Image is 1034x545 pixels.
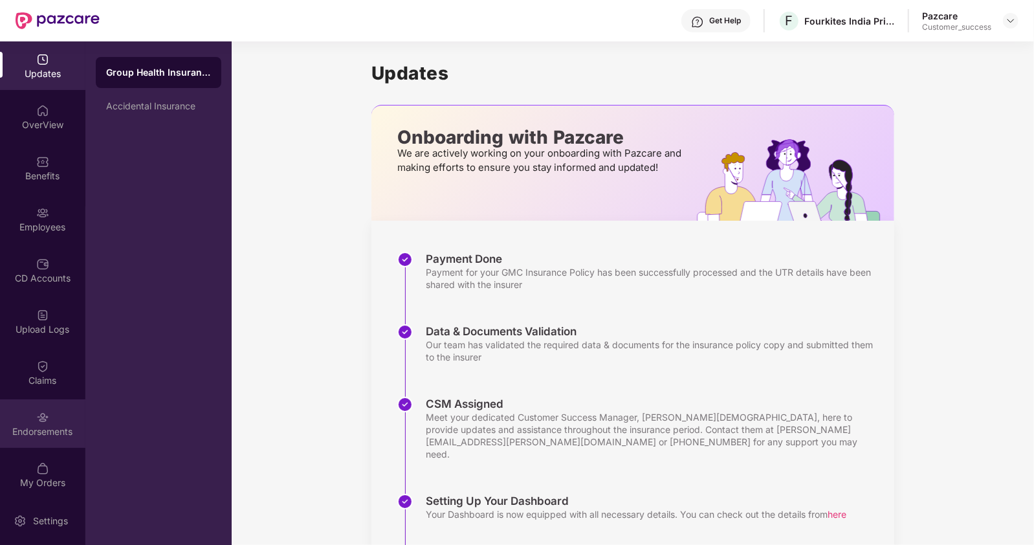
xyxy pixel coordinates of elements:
[36,258,49,271] img: svg+xml;base64,PHN2ZyBpZD0iQ0RfQWNjb3VudHMiIGRhdGEtbmFtZT0iQ0QgQWNjb3VudHMiIHhtbG5zPSJodHRwOi8vd3...
[36,53,49,66] img: svg+xml;base64,PHN2ZyBpZD0iVXBkYXRlZCIgeG1sbnM9Imh0dHA6Ly93d3cudzMub3JnLzIwMDAvc3ZnIiB3aWR0aD0iMj...
[397,494,413,509] img: svg+xml;base64,PHN2ZyBpZD0iU3RlcC1Eb25lLTMyeDMyIiB4bWxucz0iaHR0cDovL3d3dy53My5vcmcvMjAwMC9zdmciIH...
[36,155,49,168] img: svg+xml;base64,PHN2ZyBpZD0iQmVuZWZpdHMiIHhtbG5zPSJodHRwOi8vd3d3LnczLm9yZy8yMDAwL3N2ZyIgd2lkdGg9Ij...
[426,397,881,411] div: CSM Assigned
[426,266,881,291] div: Payment for your GMC Insurance Policy has been successfully processed and the UTR details have be...
[36,462,49,475] img: svg+xml;base64,PHN2ZyBpZD0iTXlfT3JkZXJzIiBkYXRhLW5hbWU9Ik15IE9yZGVycyIgeG1sbnM9Imh0dHA6Ly93d3cudz...
[426,508,846,520] div: Your Dashboard is now equipped with all necessary details. You can check out the details from
[697,139,894,221] img: hrOnboarding
[828,509,846,520] span: here
[36,309,49,322] img: svg+xml;base64,PHN2ZyBpZD0iVXBsb2FkX0xvZ3MiIGRhdGEtbmFtZT0iVXBsb2FkIExvZ3MiIHhtbG5zPSJodHRwOi8vd3...
[36,104,49,117] img: svg+xml;base64,PHN2ZyBpZD0iSG9tZSIgeG1sbnM9Imh0dHA6Ly93d3cudzMub3JnLzIwMDAvc3ZnIiB3aWR0aD0iMjAiIG...
[426,494,846,508] div: Setting Up Your Dashboard
[426,411,881,460] div: Meet your dedicated Customer Success Manager, [PERSON_NAME][DEMOGRAPHIC_DATA], here to provide up...
[786,13,793,28] span: F
[36,206,49,219] img: svg+xml;base64,PHN2ZyBpZD0iRW1wbG95ZWVzIiB4bWxucz0iaHR0cDovL3d3dy53My5vcmcvMjAwMC9zdmciIHdpZHRoPS...
[106,66,211,79] div: Group Health Insurance
[397,146,685,175] p: We are actively working on your onboarding with Pazcare and making efforts to ensure you stay inf...
[371,62,894,84] h1: Updates
[397,252,413,267] img: svg+xml;base64,PHN2ZyBpZD0iU3RlcC1Eb25lLTMyeDMyIiB4bWxucz0iaHR0cDovL3d3dy53My5vcmcvMjAwMC9zdmciIH...
[426,339,881,363] div: Our team has validated the required data & documents for the insurance policy copy and submitted ...
[922,10,991,22] div: Pazcare
[709,16,741,26] div: Get Help
[397,397,413,412] img: svg+xml;base64,PHN2ZyBpZD0iU3RlcC1Eb25lLTMyeDMyIiB4bWxucz0iaHR0cDovL3d3dy53My5vcmcvMjAwMC9zdmciIH...
[397,324,413,340] img: svg+xml;base64,PHN2ZyBpZD0iU3RlcC1Eb25lLTMyeDMyIiB4bWxucz0iaHR0cDovL3d3dy53My5vcmcvMjAwMC9zdmciIH...
[426,252,881,266] div: Payment Done
[36,360,49,373] img: svg+xml;base64,PHN2ZyBpZD0iQ2xhaW0iIHhtbG5zPSJodHRwOi8vd3d3LnczLm9yZy8yMDAwL3N2ZyIgd2lkdGg9IjIwIi...
[1006,16,1016,26] img: svg+xml;base64,PHN2ZyBpZD0iRHJvcGRvd24tMzJ4MzIiIHhtbG5zPSJodHRwOi8vd3d3LnczLm9yZy8yMDAwL3N2ZyIgd2...
[804,15,895,27] div: Fourkites India Private Limited
[14,515,27,528] img: svg+xml;base64,PHN2ZyBpZD0iU2V0dGluZy0yMHgyMCIgeG1sbnM9Imh0dHA6Ly93d3cudzMub3JnLzIwMDAvc3ZnIiB3aW...
[106,101,211,111] div: Accidental Insurance
[922,22,991,32] div: Customer_success
[397,131,685,143] p: Onboarding with Pazcare
[691,16,704,28] img: svg+xml;base64,PHN2ZyBpZD0iSGVscC0zMngzMiIgeG1sbnM9Imh0dHA6Ly93d3cudzMub3JnLzIwMDAvc3ZnIiB3aWR0aD...
[36,411,49,424] img: svg+xml;base64,PHN2ZyBpZD0iRW5kb3JzZW1lbnRzIiB4bWxucz0iaHR0cDovL3d3dy53My5vcmcvMjAwMC9zdmciIHdpZH...
[16,12,100,29] img: New Pazcare Logo
[426,324,881,339] div: Data & Documents Validation
[29,515,72,528] div: Settings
